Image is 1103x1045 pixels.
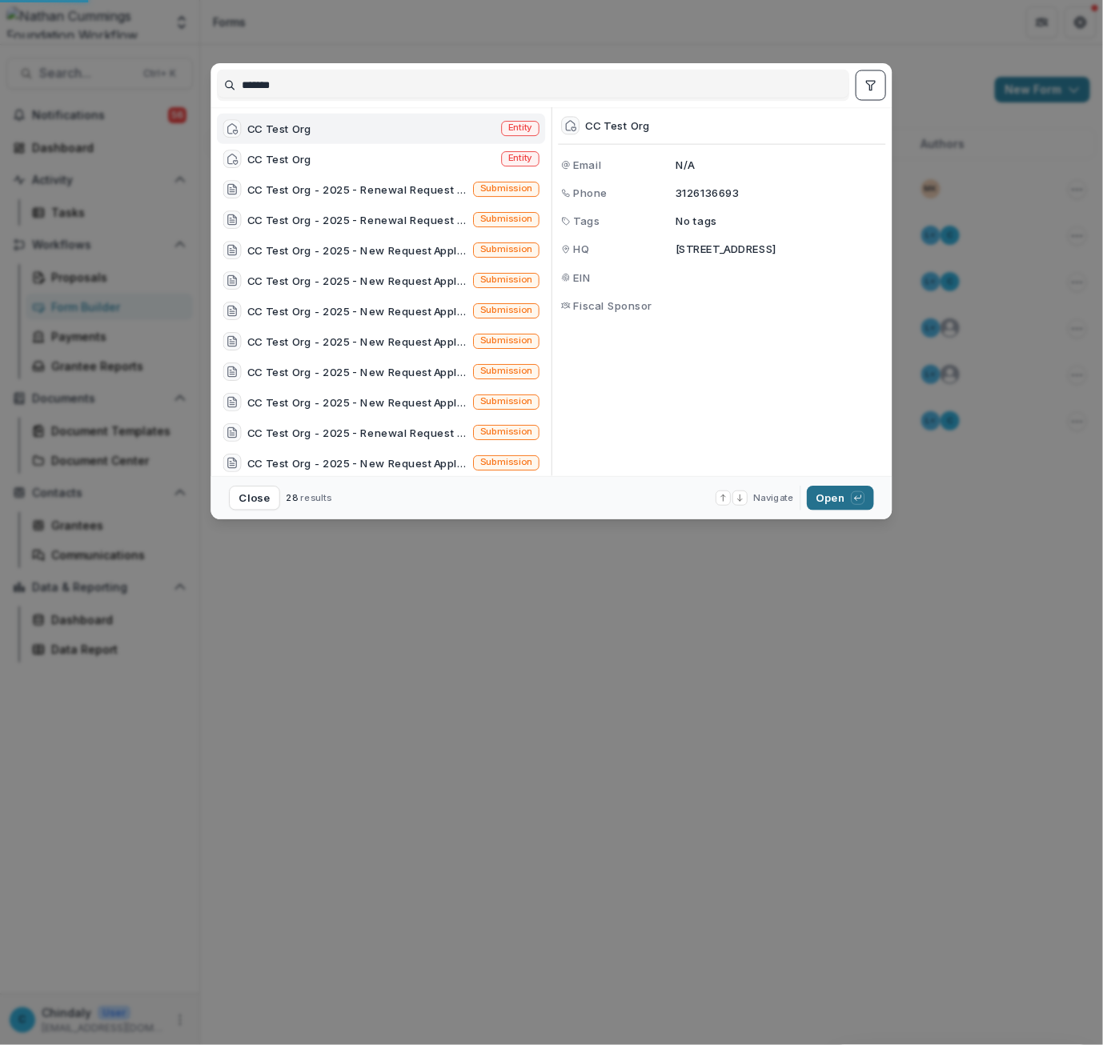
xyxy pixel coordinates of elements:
[229,486,280,510] button: Close
[754,491,794,505] span: Navigate
[480,366,533,377] span: Submission
[480,244,533,255] span: Submission
[247,121,311,137] div: CC Test Org
[676,185,883,201] p: 3126136693
[574,269,592,285] span: EIN
[247,364,467,380] div: CC Test Org - 2025 - New Request Application
[247,182,467,198] div: CC Test Org - 2025 - Renewal Request Application
[586,119,650,132] div: CC Test Org
[574,298,652,314] span: Fiscal Sponsor
[480,335,533,346] span: Submission
[247,303,467,319] div: CC Test Org - 2025 - New Request Application
[480,214,533,225] span: Submission
[574,213,600,229] span: Tags
[247,242,467,258] div: CC Test Org - 2025 - New Request Application
[574,185,608,201] span: Phone
[247,425,467,441] div: CC Test Org - 2025 - Renewal Request Application
[676,241,883,257] p: [STREET_ADDRESS]
[247,212,467,228] div: CC Test Org - 2025 - Renewal Request Application
[480,396,533,407] span: Submission
[480,305,533,316] span: Submission
[856,70,886,101] button: toggle filters
[480,183,533,194] span: Submission
[286,492,298,503] span: 28
[508,153,532,164] span: Entity
[300,492,331,503] span: results
[676,157,883,173] p: N/A
[480,457,533,468] span: Submission
[247,273,467,289] div: CC Test Org - 2025 - New Request Application
[480,274,533,286] span: Submission
[247,455,467,471] div: CC Test Org - 2025 - New Request Application
[480,426,533,438] span: Submission
[508,122,532,134] span: Entity
[807,486,874,510] button: Open
[676,213,717,229] p: No tags
[574,241,590,257] span: HQ
[247,151,311,167] div: CC Test Org
[247,334,467,350] div: CC Test Org - 2025 - New Request Application
[247,394,467,410] div: CC Test Org - 2025 - New Request Application
[574,157,602,173] span: Email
